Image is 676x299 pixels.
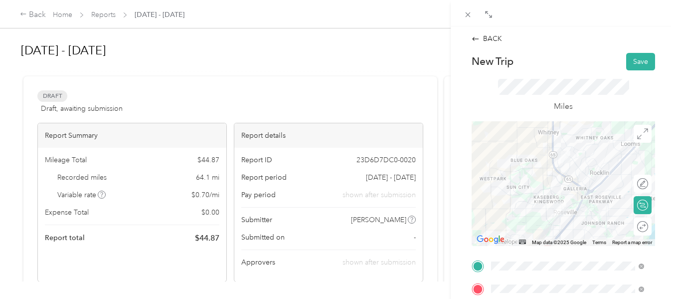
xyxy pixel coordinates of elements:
iframe: Everlance-gr Chat Button Frame [620,243,676,299]
div: BACK [472,33,502,44]
a: Report a map error [612,240,652,245]
a: Open this area in Google Maps (opens a new window) [474,233,507,246]
p: Miles [554,100,573,113]
a: Terms (opens in new tab) [592,240,606,245]
img: Google [474,233,507,246]
p: New Trip [472,54,513,68]
button: Save [626,53,655,70]
span: Map data ©2025 Google [532,240,586,245]
button: Keyboard shortcuts [519,240,526,244]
